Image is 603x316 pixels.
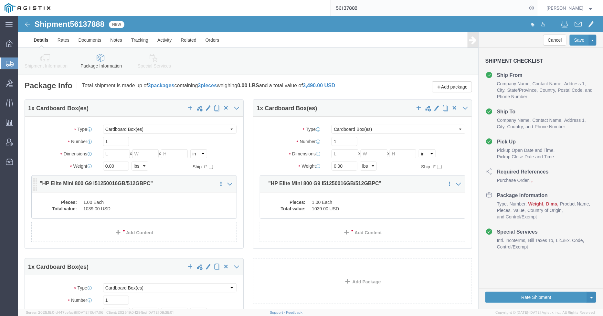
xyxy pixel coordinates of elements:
span: Andrew Wacyra [547,5,584,12]
img: logo [5,3,50,13]
span: Client: 2025.19.0-129fbcf [106,311,174,314]
span: [DATE] 09:39:01 [147,311,174,314]
input: Search for shipment number, reference number [331,0,527,16]
a: Support [270,311,286,314]
span: [DATE] 10:47:06 [77,311,103,314]
button: [PERSON_NAME] [546,4,594,12]
span: Copyright © [DATE]-[DATE] Agistix Inc., All Rights Reserved [496,310,595,315]
span: Server: 2025.19.0-d447cefac8f [26,311,103,314]
a: Feedback [286,311,302,314]
iframe: FS Legacy Container [18,16,603,309]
